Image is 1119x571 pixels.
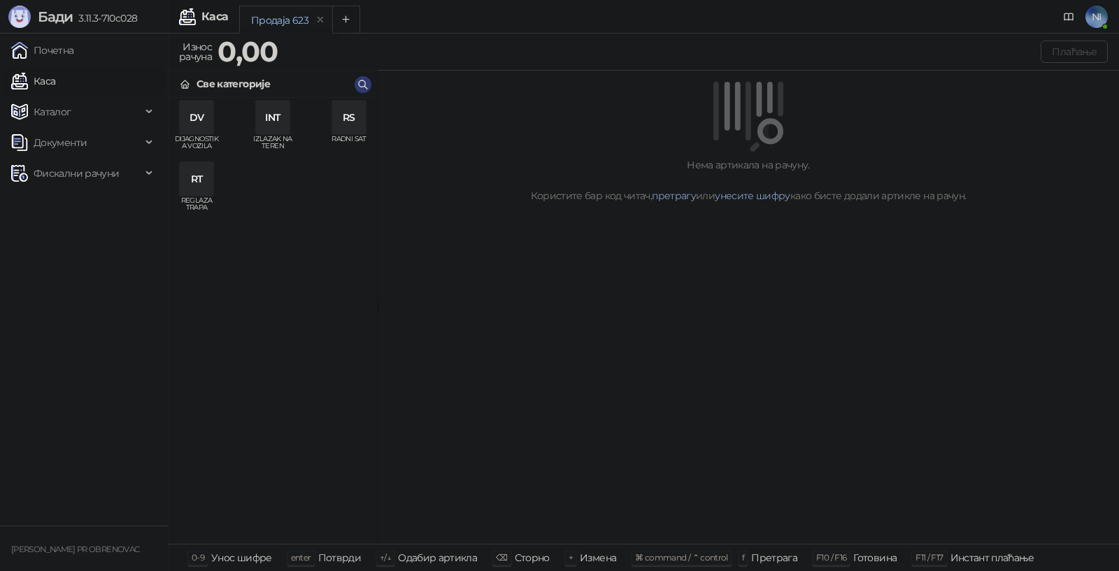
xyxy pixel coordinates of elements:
button: remove [311,14,329,26]
a: Каса [11,67,55,95]
small: [PERSON_NAME] PR OBRENOVAC [11,544,139,554]
span: Фискални рачуни [34,159,119,187]
button: Add tab [332,6,360,34]
div: INT [256,101,290,134]
span: F11 / F17 [915,552,943,563]
div: RT [180,162,213,196]
span: f [742,552,744,563]
span: ↑/↓ [380,552,391,563]
span: enter [291,552,311,563]
span: Бади [38,8,73,25]
div: RS [332,101,366,134]
div: grid [169,98,377,544]
div: Унос шифре [211,549,272,567]
div: Претрага [751,549,797,567]
div: Каса [201,11,228,22]
a: претрагу [652,189,696,202]
div: Све категорије [197,76,270,92]
span: 3.11.3-710c028 [73,12,137,24]
span: RADNI SAT [327,136,371,157]
span: Каталог [34,98,71,126]
div: Продаја 623 [251,13,308,28]
span: F10 / F16 [816,552,846,563]
span: Документи [34,129,87,157]
span: REGLAZA TRAPA [174,197,219,218]
span: IZLAZAK NA TEREN [250,136,295,157]
button: Плаћање [1041,41,1108,63]
span: NI [1085,6,1108,28]
strong: 0,00 [218,34,278,68]
div: Готовина [853,549,897,567]
span: ⌫ [496,552,507,563]
div: Нема артикала на рачуну. Користите бар код читач, или како бисте додали артикле на рачун. [394,157,1102,203]
div: Одабир артикла [398,549,477,567]
div: Износ рачуна [176,38,215,66]
span: DIJAGNOSTIKA VOZILA [174,136,219,157]
span: ⌘ command / ⌃ control [635,552,728,563]
div: Измена [580,549,616,567]
a: Почетна [11,36,74,64]
div: Инстант плаћање [950,549,1034,567]
div: Потврди [318,549,362,567]
span: 0-9 [192,552,204,563]
a: Документација [1057,6,1080,28]
a: унесите шифру [715,189,790,202]
img: Logo [8,6,31,28]
span: + [569,552,573,563]
div: DV [180,101,213,134]
div: Сторно [515,549,550,567]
